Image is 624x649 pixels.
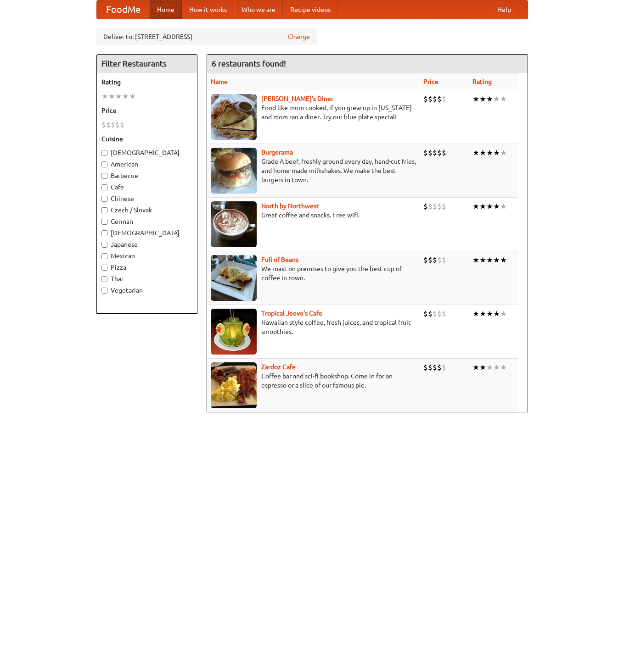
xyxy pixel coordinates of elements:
[472,94,479,104] li: ★
[442,255,446,265] li: $
[261,149,293,156] b: Burgerama
[423,309,428,319] li: $
[261,95,333,102] a: [PERSON_NAME]'s Diner
[101,240,192,249] label: Japanese
[472,148,479,158] li: ★
[101,134,192,144] h5: Cuisine
[479,94,486,104] li: ★
[211,94,257,140] img: sallys.jpg
[211,78,228,85] a: Name
[101,161,107,167] input: American
[500,255,507,265] li: ★
[101,217,192,226] label: German
[428,148,433,158] li: $
[101,205,192,215] label: Czech / Slovak
[101,183,192,192] label: Cafe
[442,362,446,372] li: $
[101,171,192,180] label: Barbecue
[493,255,500,265] li: ★
[101,276,107,282] input: Thai
[423,78,438,85] a: Price
[428,309,433,319] li: $
[211,157,416,184] p: Grade A beef, freshly ground every day, hand-cut fries, and home-made milkshakes. We make the bes...
[472,309,479,319] li: ★
[211,362,257,408] img: zardoz.jpg
[129,91,136,101] li: ★
[101,286,192,295] label: Vegetarian
[101,91,108,101] li: ★
[472,201,479,211] li: ★
[442,201,446,211] li: $
[211,148,257,194] img: burgerama.jpg
[423,255,428,265] li: $
[150,0,182,19] a: Home
[261,256,298,263] a: Full of Beans
[212,59,286,68] ng-pluralize: 6 restaurants found!
[423,94,428,104] li: $
[101,173,107,179] input: Barbecue
[101,274,192,283] label: Thai
[211,103,416,122] p: Food like mom cooked, if you grew up in [US_STATE] and mom ran a diner. Try our blue plate special!
[479,362,486,372] li: ★
[101,184,107,190] input: Cafe
[283,0,338,19] a: Recipe videos
[486,362,493,372] li: ★
[479,255,486,265] li: ★
[500,362,507,372] li: ★
[486,201,493,211] li: ★
[493,148,500,158] li: ★
[442,148,446,158] li: $
[234,0,283,19] a: Who we are
[472,78,492,85] a: Rating
[108,91,115,101] li: ★
[433,148,437,158] li: $
[106,120,111,130] li: $
[500,201,507,211] li: ★
[101,228,192,238] label: [DEMOGRAPHIC_DATA]
[101,78,192,87] h5: Rating
[101,230,107,236] input: [DEMOGRAPHIC_DATA]
[101,148,192,157] label: [DEMOGRAPHIC_DATA]
[211,264,416,283] p: We roast on premises to give you the best cup of coffee in town.
[479,148,486,158] li: ★
[101,120,106,130] li: $
[288,32,310,41] a: Change
[211,255,257,301] img: beans.jpg
[437,148,442,158] li: $
[493,201,500,211] li: ★
[261,202,319,210] a: North by Northwest
[500,309,507,319] li: ★
[486,148,493,158] li: ★
[211,201,257,247] img: north.jpg
[433,309,437,319] li: $
[101,265,107,271] input: Pizza
[211,318,416,336] p: Hawaiian style coffee, fresh juices, and tropical fruit smoothies.
[101,160,192,169] label: American
[437,94,442,104] li: $
[472,362,479,372] li: ★
[101,263,192,272] label: Pizza
[97,55,197,73] h4: Filter Restaurants
[211,372,416,390] p: Coffee bar and sci-fi bookshop. Come in for an espresso or a slice of our famous pie.
[437,362,442,372] li: $
[493,309,500,319] li: ★
[101,207,107,213] input: Czech / Slovak
[261,363,296,371] a: Zardoz Cafe
[115,91,122,101] li: ★
[111,120,115,130] li: $
[101,196,107,202] input: Chinese
[101,253,107,259] input: Mexican
[486,309,493,319] li: ★
[486,255,493,265] li: ★
[500,94,507,104] li: ★
[428,362,433,372] li: $
[101,219,107,225] input: German
[182,0,234,19] a: How it works
[493,94,500,104] li: ★
[437,201,442,211] li: $
[211,211,416,220] p: Great coffee and snacks. Free wifi.
[433,201,437,211] li: $
[500,148,507,158] li: ★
